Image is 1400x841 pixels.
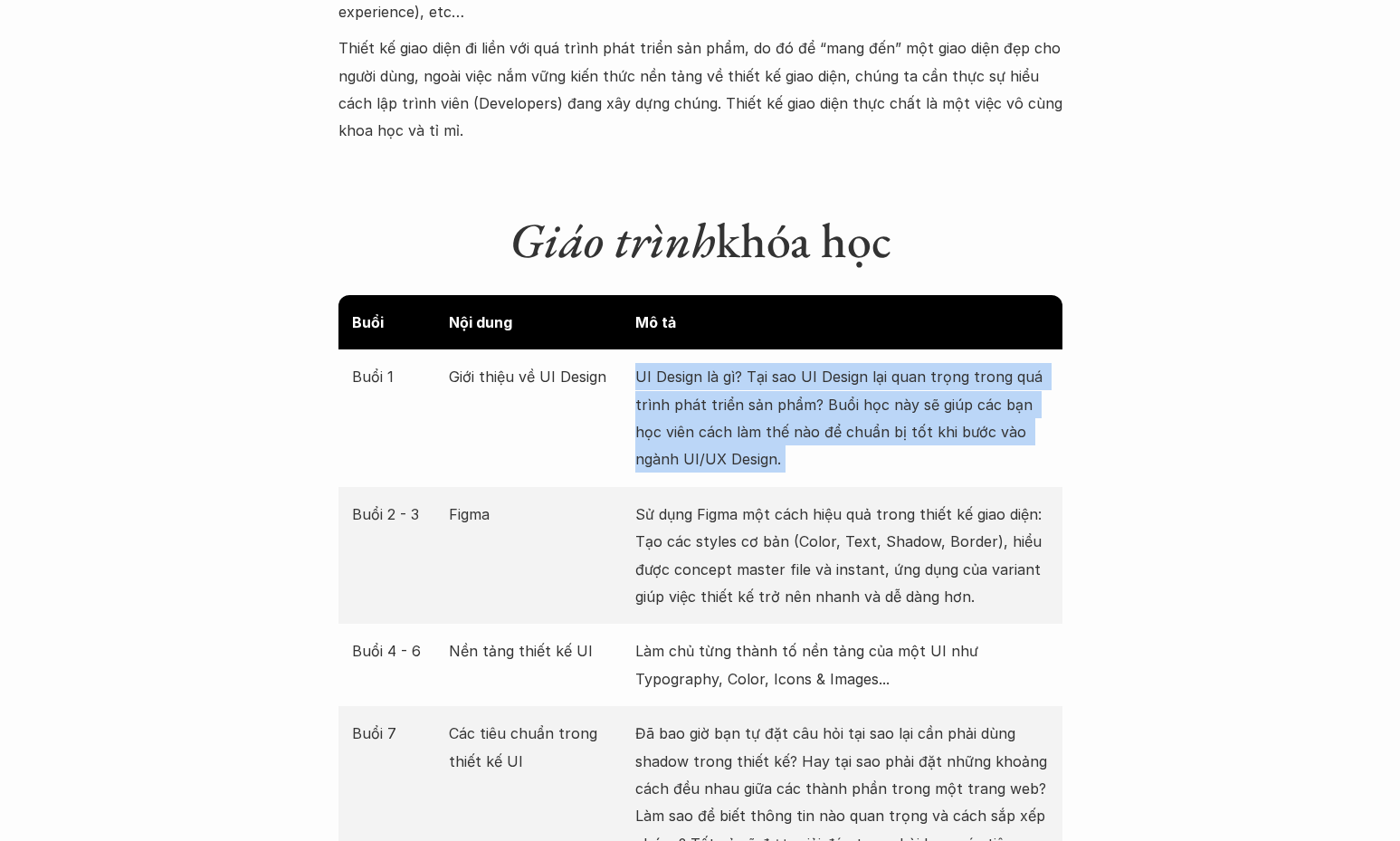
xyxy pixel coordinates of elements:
p: Thiết kế giao diện đi liền với quá trình phát triển sản phẩm, do đó để “mang đến” một giao diện đ... [338,34,1062,145]
p: Figma [449,501,626,528]
h1: khóa học [338,211,1062,270]
p: Nền tảng thiết kế UI [449,637,626,664]
p: Buổi 1 [352,363,441,390]
p: Làm chủ từng thành tố nền tảng của một UI như Typography, Color, Icons & Images... [635,637,1049,693]
strong: Buổi [352,313,384,331]
strong: Mô tả [635,313,676,331]
strong: Nội dung [449,313,512,331]
p: Giới thiệu về UI Design [449,363,626,390]
p: Buổi 4 - 6 [352,637,441,664]
p: Buổi 7 [352,720,441,747]
em: Giáo trình [510,208,716,272]
p: Các tiêu chuẩn trong thiết kế UI [449,720,626,775]
p: UI Design là gì? Tại sao UI Design lại quan trọng trong quá trình phát triển sản phẩm? Buổi học n... [635,363,1049,473]
p: Sử dụng Figma một cách hiệu quả trong thiết kế giao diện: Tạo các styles cơ bản (Color, Text, Sha... [635,501,1049,611]
p: Buổi 2 - 3 [352,501,441,528]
